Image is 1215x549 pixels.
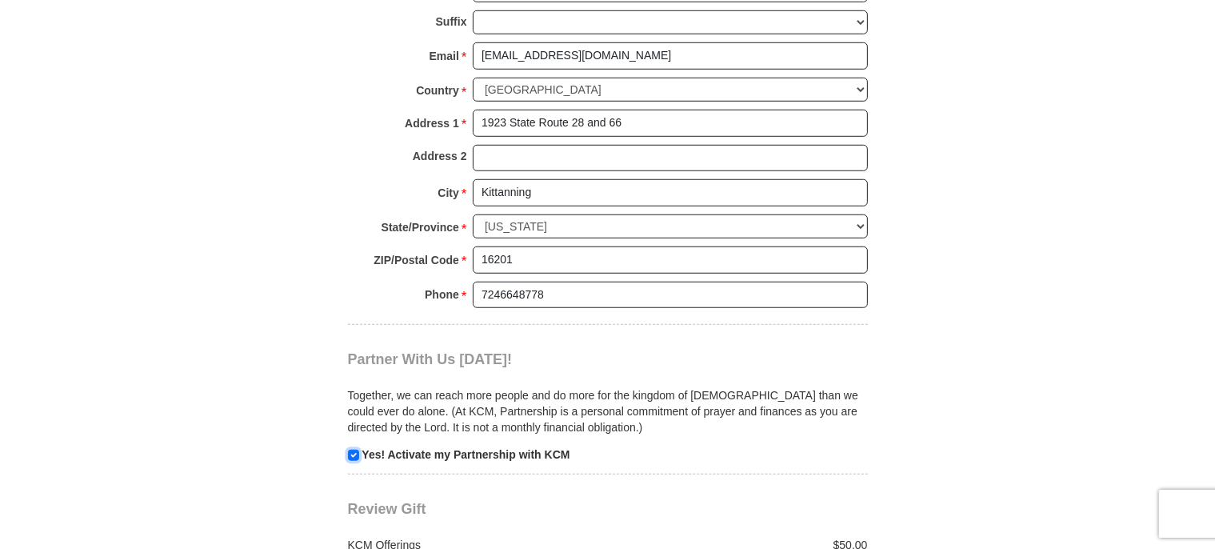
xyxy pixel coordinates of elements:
[438,182,458,204] strong: City
[374,249,459,271] strong: ZIP/Postal Code
[405,112,459,134] strong: Address 1
[416,79,459,102] strong: Country
[382,216,459,238] strong: State/Province
[413,145,467,167] strong: Address 2
[348,351,513,367] span: Partner With Us [DATE]!
[362,448,570,461] strong: Yes! Activate my Partnership with KCM
[436,10,467,33] strong: Suffix
[425,283,459,306] strong: Phone
[348,387,868,435] p: Together, we can reach more people and do more for the kingdom of [DEMOGRAPHIC_DATA] than we coul...
[348,501,426,517] span: Review Gift
[430,45,459,67] strong: Email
